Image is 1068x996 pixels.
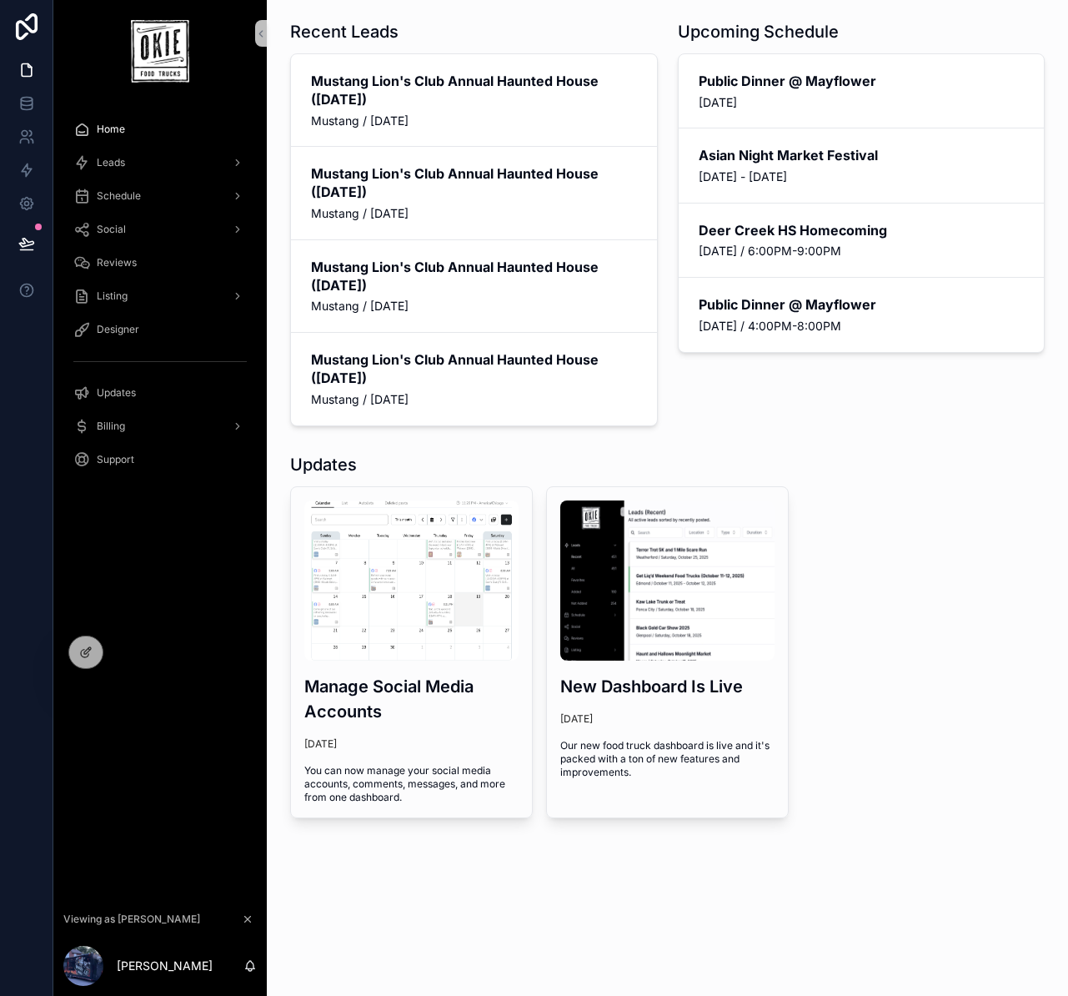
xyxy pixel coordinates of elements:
[97,256,137,269] span: Reviews
[311,298,637,314] span: Mustang / [DATE]
[290,20,399,43] h1: Recent Leads
[63,445,257,475] a: Support
[97,453,134,466] span: Support
[117,958,213,974] p: [PERSON_NAME]
[291,239,657,332] a: Mustang Lion's Club Annual Haunted House ([DATE])Mustang / [DATE]
[291,146,657,239] a: Mustang Lion's Club Annual Haunted House ([DATE])Mustang / [DATE]
[560,501,775,661] img: new-dashboard.jpg
[63,314,257,345] a: Designer
[63,214,257,244] a: Social
[290,453,357,476] h1: Updates
[304,501,519,661] img: 35142-social.png
[291,54,657,146] a: Mustang Lion's Club Annual Haunted House ([DATE])Mustang / [DATE]
[97,289,128,303] span: Listing
[304,674,519,724] h3: Manage Social Media Accounts
[546,486,789,818] a: new-dashboard.jpgNew Dashboard Is Live[DATE]Our new food truck dashboard is live and it's packed ...
[97,156,125,169] span: Leads
[699,169,1025,185] span: [DATE] - [DATE]
[699,243,1025,259] span: [DATE] / 6:00PM-9:00PM
[311,113,637,129] span: Mustang / [DATE]
[97,420,125,433] span: Billing
[311,205,637,222] span: Mustang / [DATE]
[311,391,637,408] span: Mustang / [DATE]
[560,674,775,699] h3: New Dashboard Is Live
[53,103,267,496] div: scrollable content
[97,223,126,236] span: Social
[63,148,257,178] a: Leads
[304,737,337,751] p: [DATE]
[678,20,839,43] h1: Upcoming Schedule
[97,189,141,203] span: Schedule
[699,221,1025,239] h2: Deer Creek HS Homecoming
[311,258,637,294] h2: Mustang Lion's Club Annual Haunted House ([DATE])
[97,123,125,136] span: Home
[560,712,593,726] p: [DATE]
[131,20,188,83] img: App logo
[699,72,1025,90] h2: Public Dinner @ Mayflower
[699,295,1025,314] h2: Public Dinner @ Mayflower
[311,72,637,108] h2: Mustang Lion's Club Annual Haunted House ([DATE])
[560,739,775,779] span: Our new food truck dashboard is live and it's packed with a ton of new features and improvements.
[97,323,139,336] span: Designer
[304,764,519,804] span: You can now manage your social media accounts, comments, messages, and more from one dashboard.
[97,386,136,400] span: Updates
[290,486,533,818] a: 35142-social.pngManage Social Media Accounts[DATE]You can now manage your social media accounts, ...
[63,378,257,408] a: Updates
[63,114,257,144] a: Home
[699,94,1025,111] span: [DATE]
[311,350,637,387] h2: Mustang Lion's Club Annual Haunted House ([DATE])
[63,281,257,311] a: Listing
[699,318,1025,335] span: [DATE] / 4:00PM-8:00PM
[63,248,257,278] a: Reviews
[291,332,657,425] a: Mustang Lion's Club Annual Haunted House ([DATE])Mustang / [DATE]
[63,181,257,211] a: Schedule
[63,913,200,926] span: Viewing as [PERSON_NAME]
[699,146,1025,164] h2: Asian Night Market Festival
[311,164,637,201] h2: Mustang Lion's Club Annual Haunted House ([DATE])
[63,411,257,441] a: Billing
